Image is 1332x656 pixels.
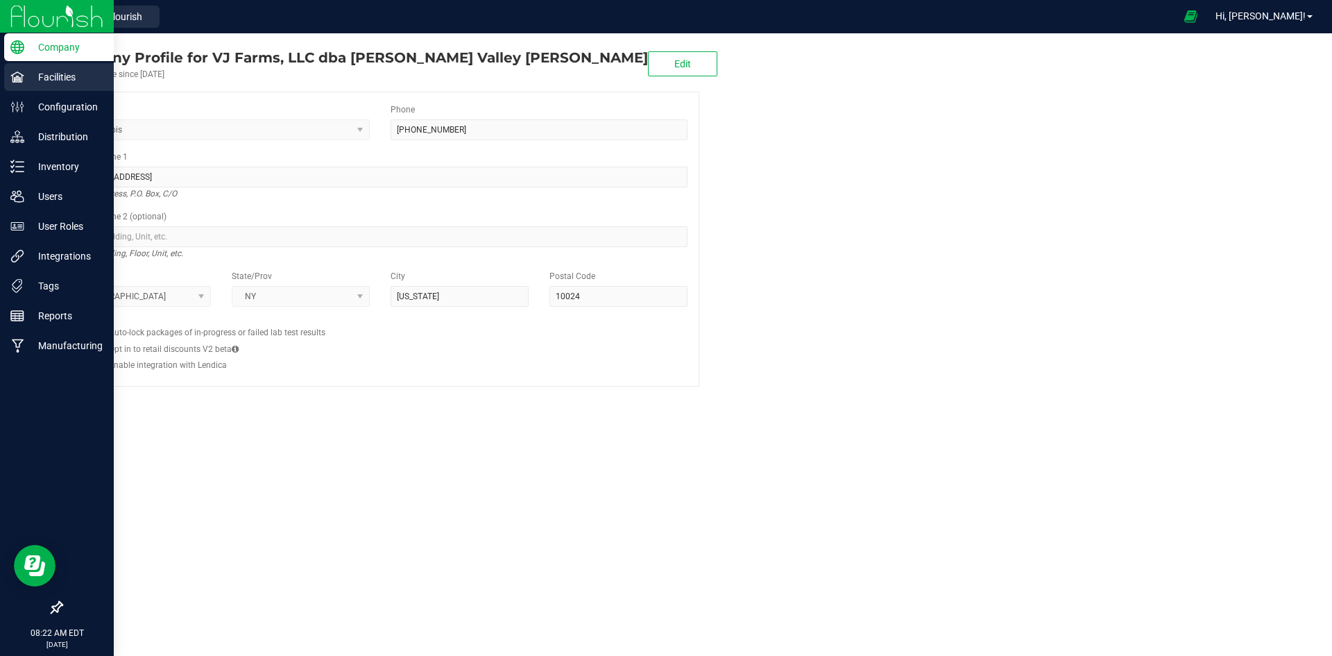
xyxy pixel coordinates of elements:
[24,337,108,354] p: Manufacturing
[61,47,648,68] div: VJ Farms, LLC dba Hudson Valley Jane
[1215,10,1306,22] span: Hi, [PERSON_NAME]!
[674,58,691,69] span: Edit
[10,219,24,233] inline-svg: User Roles
[24,99,108,115] p: Configuration
[73,317,688,326] h2: Configs
[10,130,24,144] inline-svg: Distribution
[6,639,108,650] p: [DATE]
[10,70,24,84] inline-svg: Facilities
[14,545,55,587] iframe: Resource center
[73,185,177,202] i: Street address, P.O. Box, C/O
[24,218,108,235] p: User Roles
[10,100,24,114] inline-svg: Configuration
[10,309,24,323] inline-svg: Reports
[10,249,24,263] inline-svg: Integrations
[24,188,108,205] p: Users
[24,308,108,324] p: Reports
[109,359,227,371] label: Enable integration with Lendica
[1175,3,1206,30] span: Open Ecommerce Menu
[10,339,24,353] inline-svg: Manufacturing
[232,270,272,283] label: State/Prov
[549,270,595,283] label: Postal Code
[24,39,108,56] p: Company
[24,248,108,264] p: Integrations
[61,68,648,81] div: Account active since [DATE]
[10,279,24,293] inline-svg: Tags
[73,226,688,247] input: Suite, Building, Unit, etc.
[648,51,717,76] button: Edit
[109,326,325,339] label: Auto-lock packages of in-progress or failed lab test results
[549,286,688,307] input: Postal Code
[10,160,24,174] inline-svg: Inventory
[391,286,529,307] input: City
[10,190,24,203] inline-svg: Users
[391,119,688,140] input: (123) 456-7890
[6,627,108,639] p: 08:22 AM EDT
[73,210,166,223] label: Address Line 2 (optional)
[10,40,24,54] inline-svg: Company
[73,245,183,262] i: Suite, Building, Floor, Unit, etc.
[24,69,108,85] p: Facilities
[391,270,405,283] label: City
[24,278,108,294] p: Tags
[73,167,688,187] input: Address
[391,103,415,116] label: Phone
[24,128,108,145] p: Distribution
[109,343,239,355] label: Opt in to retail discounts V2 beta
[24,158,108,175] p: Inventory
